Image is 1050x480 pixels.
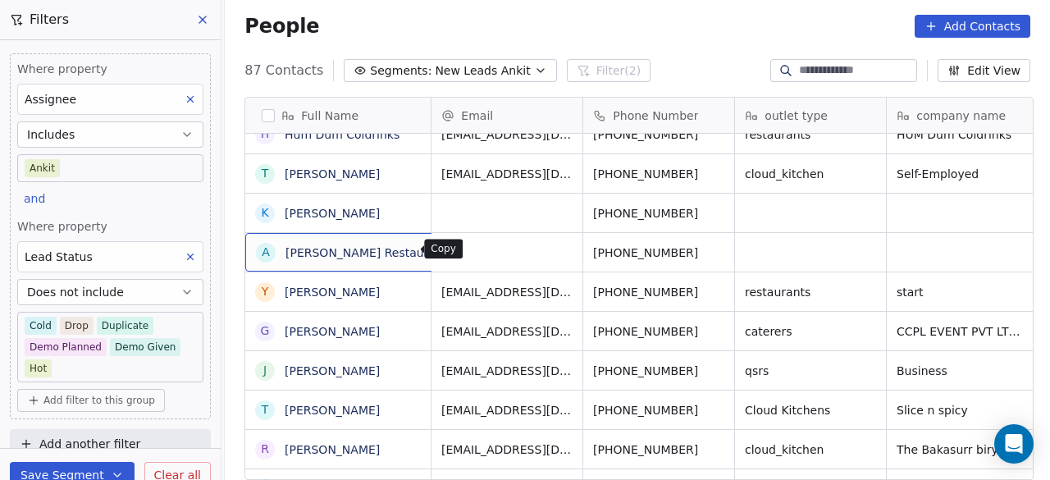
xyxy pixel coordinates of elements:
[745,441,876,458] span: cloud_kitchen
[285,207,380,220] a: [PERSON_NAME]
[593,402,724,418] span: [PHONE_NUMBER]
[441,363,573,379] span: [EMAIL_ADDRESS][DOMAIN_NAME]
[431,242,456,255] p: Copy
[897,284,1028,300] span: start
[897,441,1028,458] span: The Bakasurr biryani
[262,165,269,182] div: T
[897,126,1028,143] span: HUM Dum Coldrinks
[263,362,267,379] div: J
[593,126,724,143] span: [PHONE_NUMBER]
[244,61,323,80] span: 87 Contacts
[887,98,1038,133] div: company name
[735,98,886,133] div: outlet type
[593,284,724,300] span: [PHONE_NUMBER]
[593,166,724,182] span: [PHONE_NUMBER]
[285,246,447,259] a: [PERSON_NAME] Restaurant
[441,284,573,300] span: [EMAIL_ADDRESS][DOMAIN_NAME]
[745,166,876,182] span: cloud_kitchen
[441,166,573,182] span: [EMAIL_ADDRESS][DOMAIN_NAME]
[285,286,380,299] a: [PERSON_NAME]
[435,62,530,80] span: New Leads Ankit
[370,62,431,80] span: Segments:
[285,167,380,181] a: [PERSON_NAME]
[745,284,876,300] span: restaurants
[745,402,876,418] span: Cloud Kitchens
[765,107,828,124] span: outlet type
[441,323,573,340] span: [EMAIL_ADDRESS][DOMAIN_NAME]
[285,128,399,141] a: Hum Dum Coldrinks
[261,441,269,458] div: R
[261,322,270,340] div: G
[245,98,431,133] div: Full Name
[745,323,876,340] span: caterers
[593,245,724,261] span: [PHONE_NUMBER]
[897,363,1028,379] span: Business
[461,107,493,124] span: Email
[593,441,724,458] span: [PHONE_NUMBER]
[915,15,1030,38] button: Add Contacts
[938,59,1030,82] button: Edit View
[441,441,573,458] span: [EMAIL_ADDRESS][DOMAIN_NAME]
[261,126,270,143] div: H
[613,107,698,124] span: Phone Number
[285,404,380,417] a: [PERSON_NAME]
[897,166,1028,182] span: Self-Employed
[441,402,573,418] span: [EMAIL_ADDRESS][DOMAIN_NAME]
[745,126,876,143] span: restaurants
[745,363,876,379] span: qsrs
[916,107,1006,124] span: company name
[593,363,724,379] span: [PHONE_NUMBER]
[897,323,1028,340] span: CCPL EVENT PVT LTD VENTURE OF CCPL HOSPITALITY GROUP
[441,126,573,143] span: [EMAIL_ADDRESS][DOMAIN_NAME]
[262,401,269,418] div: T
[583,98,734,133] div: Phone Number
[994,424,1034,464] div: Open Intercom Messenger
[431,98,582,133] div: Email
[285,443,380,456] a: [PERSON_NAME]
[244,14,319,39] span: People
[262,244,271,261] div: A
[285,325,380,338] a: [PERSON_NAME]
[593,205,724,222] span: [PHONE_NUMBER]
[593,323,724,340] span: [PHONE_NUMBER]
[567,59,651,82] button: Filter(2)
[897,402,1028,418] span: Slice n spicy
[262,204,269,222] div: K
[285,364,380,377] a: [PERSON_NAME]
[301,107,358,124] span: Full Name
[262,283,269,300] div: Y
